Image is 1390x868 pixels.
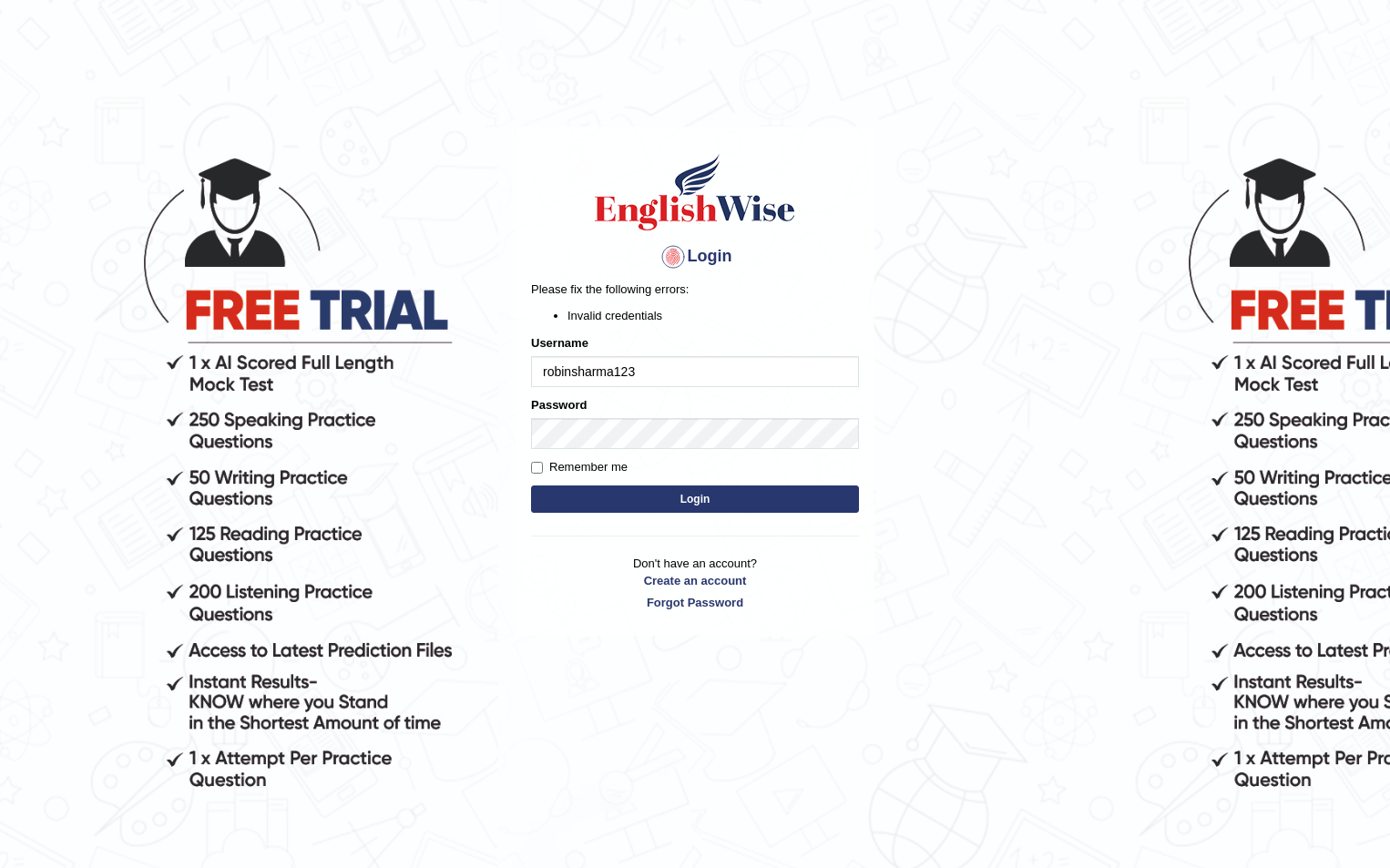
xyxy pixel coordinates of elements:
[591,151,799,233] img: Logo of English Wise sign in for intelligent practice with AI
[531,555,859,611] p: Don't have an account?
[531,462,543,474] input: Remember me
[531,334,588,352] label: Username
[531,485,859,513] button: Login
[531,242,859,271] h4: Login
[531,572,859,589] a: Create an account
[531,458,628,476] label: Remember me
[531,281,859,298] p: Please fix the following errors:
[531,594,859,611] a: Forgot Password
[531,396,587,414] label: Password
[567,307,859,324] li: Invalid credentials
